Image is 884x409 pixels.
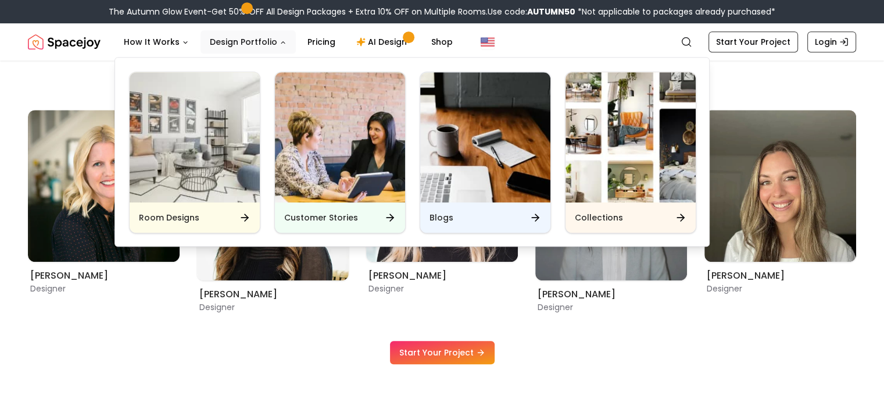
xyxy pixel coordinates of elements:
a: Login [807,31,856,52]
h6: [PERSON_NAME] [707,269,854,283]
a: BlogsBlogs [420,72,551,233]
h2: Get Matched with Expert Interior Designers Online! [28,63,856,87]
img: Tina Martidelcampo [28,110,180,262]
h6: [PERSON_NAME] [30,269,177,283]
a: Spacejoy [28,30,101,54]
h6: [PERSON_NAME] [199,287,346,301]
button: How It Works [114,30,198,54]
div: The Autumn Glow Event-Get 50% OFF All Design Packages + Extra 10% OFF on Multiple Rooms. [109,6,775,17]
h6: Collections [575,212,623,223]
p: Designer [707,283,854,294]
img: Sarah Nelson [704,110,856,262]
p: Designer [368,283,516,294]
p: Designer [199,301,346,313]
img: Collections [566,72,696,202]
img: Customer Stories [275,72,405,202]
a: Room DesignsRoom Designs [129,72,260,233]
img: Room Designs [130,72,260,202]
nav: Global [28,23,856,61]
a: CollectionsCollections [565,72,696,233]
img: Spacejoy Logo [28,30,101,54]
span: *Not applicable to packages already purchased* [575,6,775,17]
span: Use code: [488,6,575,17]
h6: Customer Stories [284,212,358,223]
a: Shop [422,30,462,54]
h6: [PERSON_NAME] [538,287,685,301]
div: Design Portfolio [115,58,710,247]
div: Carousel [28,110,856,313]
p: Designer [30,283,177,294]
h6: Room Designs [139,212,199,223]
button: Design Portfolio [201,30,296,54]
div: 5 / 9 [366,110,518,276]
a: Pricing [298,30,345,54]
a: Customer StoriesCustomer Stories [274,72,406,233]
nav: Main [114,30,462,54]
div: 7 / 9 [704,110,856,276]
a: Start Your Project [390,341,495,364]
a: Start Your Project [708,31,798,52]
img: Blogs [420,72,550,202]
b: AUTUMN50 [527,6,575,17]
h6: [PERSON_NAME] [368,269,516,283]
a: AI Design [347,30,420,54]
div: 3 / 9 [28,110,180,276]
img: United States [481,35,495,49]
p: Designer [538,301,685,313]
h6: Blogs [430,212,453,223]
